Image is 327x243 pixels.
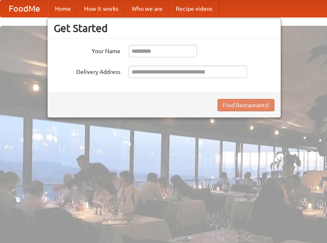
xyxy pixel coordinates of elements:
[77,0,125,17] a: How it works
[217,99,275,111] button: Find Restaurants!
[54,22,275,34] h3: Get Started
[169,0,219,17] a: Recipe videos
[54,45,120,55] label: Your Name
[0,0,48,17] a: FoodMe
[125,0,169,17] a: Who we are
[54,66,120,76] label: Delivery Address
[48,0,77,17] a: Home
